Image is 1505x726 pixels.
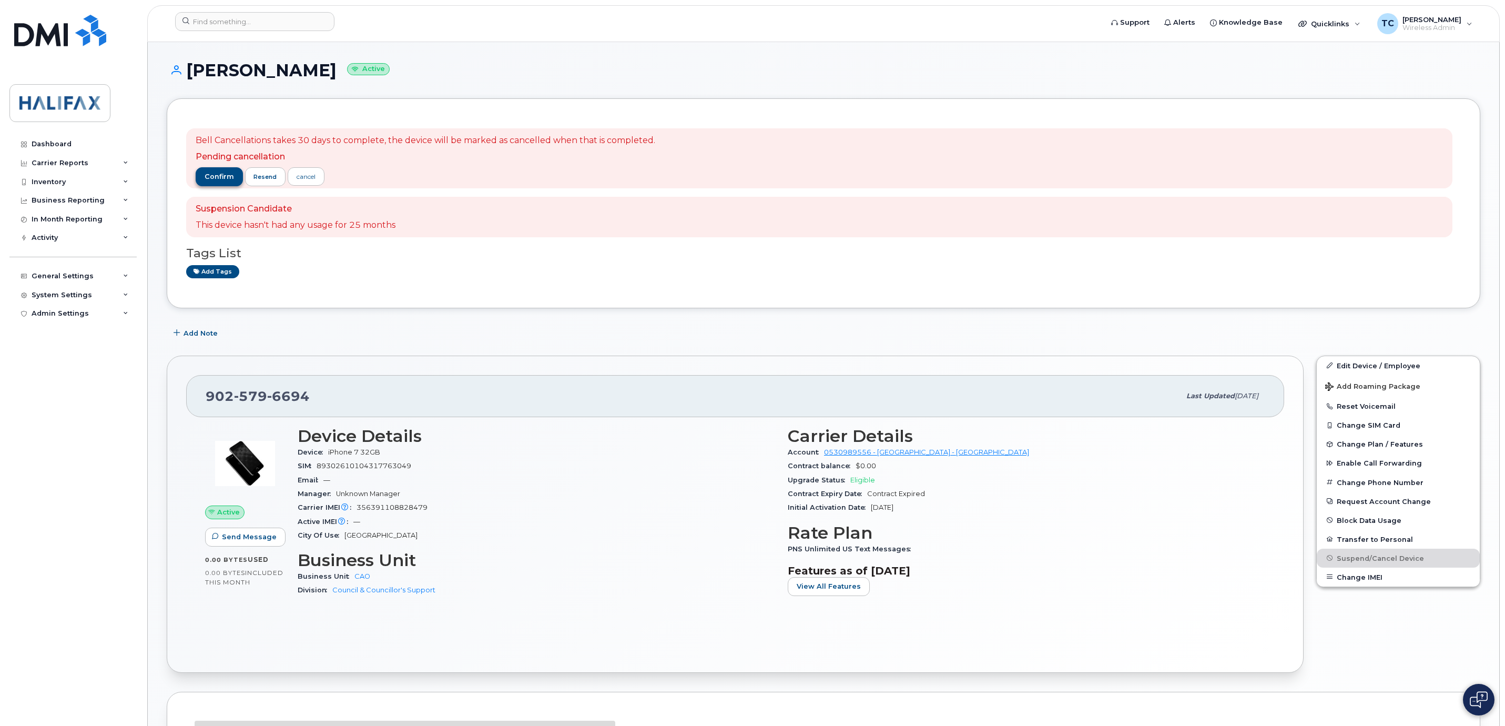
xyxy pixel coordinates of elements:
span: Contract Expiry Date [788,490,867,498]
h3: Carrier Details [788,427,1265,446]
span: Change Plan / Features [1337,440,1423,448]
span: Manager [298,490,336,498]
span: [DATE] [1235,392,1258,400]
button: confirm [196,167,243,186]
span: 356391108828479 [357,503,428,511]
span: Division [298,586,332,594]
p: Suspension Candidate [196,203,395,215]
span: Contract balance [788,462,856,470]
span: PNS Unlimited US Text Messages [788,545,916,553]
span: used [248,556,269,563]
button: Add Note [167,324,227,343]
span: resend [253,173,277,181]
p: Bell Cancellations takes 30 days to complete, the device will be marked as cancelled when that is... [196,135,655,147]
span: Send Message [222,532,277,542]
span: Email [298,476,323,484]
span: Contract Expired [867,490,925,498]
button: Block Data Usage [1317,511,1480,530]
span: iPhone 7 32GB [328,448,380,456]
span: Upgrade Status [788,476,850,484]
small: Active [347,63,390,75]
span: $0.00 [856,462,876,470]
span: SIM [298,462,317,470]
button: Request Account Change [1317,492,1480,511]
span: — [323,476,330,484]
a: 0530989556 - [GEOGRAPHIC_DATA] - [GEOGRAPHIC_DATA] [824,448,1029,456]
span: 579 [234,388,267,404]
span: Initial Activation Date [788,503,871,511]
a: cancel [288,167,324,186]
span: — [353,518,360,526]
h3: Device Details [298,427,775,446]
p: Pending cancellation [196,151,655,163]
span: 902 [206,388,310,404]
span: Business Unit [298,572,354,580]
span: Add Roaming Package [1325,382,1420,392]
button: Enable Call Forwarding [1317,453,1480,472]
span: Unknown Manager [336,490,400,498]
a: CAO [354,572,370,580]
span: confirm [205,172,234,181]
button: Send Message [205,528,286,547]
span: Last updated [1186,392,1235,400]
h3: Tags List [186,247,1461,260]
button: Suspend/Cancel Device [1317,549,1480,568]
button: Change IMEI [1317,568,1480,587]
span: Device [298,448,328,456]
button: Reset Voicemail [1317,397,1480,416]
span: City Of Use [298,531,344,539]
span: Active [217,507,240,517]
img: image20231002-3703462-p7zgru.jpeg [213,432,277,495]
button: Add Roaming Package [1317,375,1480,397]
button: View All Features [788,577,870,596]
span: Suspend/Cancel Device [1337,554,1424,562]
a: Council & Councillor's Support [332,586,435,594]
span: Account [788,448,824,456]
span: Active IMEI [298,518,353,526]
span: Add Note [184,328,218,338]
span: 89302610104317763049 [317,462,411,470]
span: 0.00 Bytes [205,556,248,563]
span: 6694 [267,388,310,404]
a: Edit Device / Employee [1317,356,1480,375]
span: 0.00 Bytes [205,569,245,577]
h3: Business Unit [298,551,775,570]
p: This device hasn't had any usage for 25 months [196,219,395,231]
span: Carrier IMEI [298,503,357,511]
span: Enable Call Forwarding [1337,459,1422,467]
button: Change SIM Card [1317,416,1480,435]
img: Open chat [1470,691,1488,708]
span: [GEOGRAPHIC_DATA] [344,531,418,539]
span: View All Features [797,581,861,591]
a: Add tags [186,265,239,278]
button: Change Phone Number [1317,473,1480,492]
h1: [PERSON_NAME] [167,61,1480,79]
span: Eligible [850,476,875,484]
button: resend [245,167,286,186]
div: cancel [297,172,316,181]
button: Transfer to Personal [1317,530,1480,549]
button: Change Plan / Features [1317,435,1480,453]
span: [DATE] [871,503,893,511]
h3: Rate Plan [788,523,1265,542]
h3: Features as of [DATE] [788,564,1265,577]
